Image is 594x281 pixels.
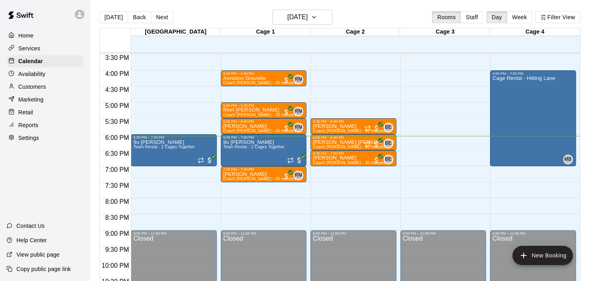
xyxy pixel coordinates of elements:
[295,108,302,116] span: RM
[103,134,131,141] span: 6:00 PM
[6,30,84,42] div: Home
[223,113,296,117] span: Coach [PERSON_NAME] - 30 minutes
[223,120,304,124] div: 5:30 PM – 6:00 PM
[387,155,393,164] span: Brandon Epperson
[460,11,483,23] button: Staff
[313,161,386,165] span: Coach [PERSON_NAME] - 30 minutes
[507,11,532,23] button: Week
[313,151,394,155] div: 6:30 PM – 7:00 PM
[403,231,484,235] div: 9:00 PM – 11:59 PM
[486,11,507,23] button: Day
[295,124,302,132] span: RM
[6,106,84,118] a: Retail
[387,123,393,132] span: Brandon Epperson
[18,134,39,142] p: Settings
[385,140,392,147] span: BE
[566,155,573,164] span: Mike Boyd
[133,145,195,149] span: Team Rental - 2 Cages Together
[372,124,380,132] span: All customers have paid
[99,11,128,23] button: [DATE]
[384,139,393,148] div: Brandon Epperson
[563,155,573,164] div: Mike Boyd
[103,166,131,173] span: 7:00 PM
[18,83,46,91] p: Customers
[16,236,47,244] p: Help Center
[282,172,290,180] span: All customers have paid
[294,107,303,116] div: Rick McCleskey
[400,28,490,36] div: Cage 3
[310,28,400,36] div: Cage 2
[6,132,84,144] a: Settings
[18,44,40,52] p: Services
[6,42,84,54] div: Services
[385,124,392,132] span: BE
[490,70,576,166] div: 4:00 PM – 7:00 PM: Cage Rental - Hitting Lane
[103,246,131,253] span: 9:30 PM
[133,231,214,235] div: 9:00 PM – 11:59 PM
[100,262,131,269] span: 10:00 PM
[16,251,60,259] p: View public page
[223,104,304,108] div: 5:00 PM – 5:30 PM
[282,76,290,84] span: All customers have paid
[310,150,396,166] div: 6:30 PM – 7:00 PM: Coach Brandon - 30 minutes
[387,139,393,148] span: Brandon Epperson
[223,167,304,171] div: 7:00 PM – 7:30 PM
[18,121,38,129] p: Reports
[6,68,84,80] div: Availability
[6,94,84,106] a: Marketing
[432,11,461,23] button: Rooms
[18,70,46,78] p: Availability
[223,177,296,181] span: Coach [PERSON_NAME] - 30 minutes
[490,28,580,36] div: Cage 4
[492,231,573,235] div: 9:00 PM – 11:59 PM
[313,136,394,140] div: 6:00 PM – 6:30 PM
[297,171,303,180] span: Rick McCleskey
[282,108,290,116] span: All customers have paid
[297,107,303,116] span: Rick McCleskey
[287,12,308,23] h6: [DATE]
[313,231,394,235] div: 9:00 PM – 11:59 PM
[221,102,306,118] div: 5:00 PM – 5:30 PM: Reef Poff
[223,72,304,76] div: 4:00 PM – 4:30 PM
[103,70,131,77] span: 4:00 PM
[103,230,131,237] span: 9:00 PM
[6,119,84,131] div: Reports
[220,28,310,36] div: Cage 1
[103,214,131,221] span: 8:30 PM
[294,75,303,84] div: Rick McCleskey
[282,124,290,132] span: All customers have paid
[310,118,396,134] div: 5:30 PM – 6:00 PM: Coach Brandon - 30 minutes
[206,156,214,164] span: All customers have paid
[221,70,306,86] div: 4:00 PM – 4:30 PM: Anniston Gravette
[564,155,572,163] span: MB
[103,150,131,157] span: 6:30 PM
[133,136,214,140] div: 6:00 PM – 7:00 PM
[131,28,221,36] div: [GEOGRAPHIC_DATA]
[272,10,332,25] button: [DATE]
[313,120,394,124] div: 5:30 PM – 6:00 PM
[512,246,573,265] button: add
[223,129,296,133] span: Coach [PERSON_NAME] - 30 minutes
[384,123,393,132] div: Brandon Epperson
[103,54,131,61] span: 3:30 PM
[313,129,386,133] span: Coach [PERSON_NAME] - 30 minutes
[18,96,44,104] p: Marketing
[103,182,131,189] span: 7:30 PM
[295,76,302,84] span: RM
[131,134,216,166] div: 6:00 PM – 7:00 PM: Team Rental - 2 Cages Together
[198,157,204,163] span: Recurring event
[297,123,303,132] span: Rick McCleskey
[223,145,285,149] span: Team Rental - 2 Cages Together
[151,11,173,23] button: Next
[313,145,386,149] span: Coach [PERSON_NAME] - 30 minutes
[6,81,84,93] div: Customers
[372,156,380,164] span: All customers have paid
[295,156,303,164] span: All customers have paid
[364,125,371,132] span: Recurring event
[128,11,151,23] button: Back
[294,123,303,132] div: Rick McCleskey
[492,72,573,76] div: 4:00 PM – 7:00 PM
